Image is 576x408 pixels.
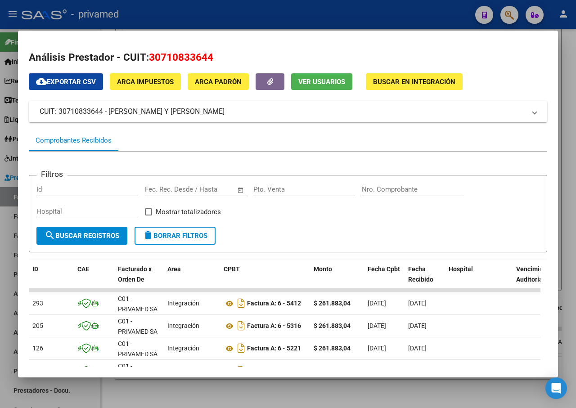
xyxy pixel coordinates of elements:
span: ARCA Impuestos [117,78,174,86]
strong: $ 261.883,04 [314,300,351,307]
i: Descargar documento [235,341,247,355]
button: ARCA Impuestos [110,73,181,90]
datatable-header-cell: Fecha Recibido [405,260,445,299]
span: Integración [167,300,199,307]
span: 126 [32,345,43,352]
span: Area [167,265,181,273]
button: Open calendar [236,185,246,195]
span: CAE [77,265,89,273]
span: ID [32,265,38,273]
h3: Filtros [36,168,67,180]
span: Buscar Registros [45,232,119,240]
span: Integración [167,345,199,352]
span: Monto [314,265,332,273]
datatable-header-cell: Monto [310,260,364,299]
input: Fecha inicio [145,185,181,193]
span: [DATE] [408,345,427,352]
strong: Factura A: 6 - 5316 [247,323,301,330]
span: Borrar Filtros [143,232,207,240]
button: Borrar Filtros [135,227,216,245]
strong: $ 261.883,04 [314,322,351,329]
span: ARCA Padrón [195,78,242,86]
span: Exportar CSV [36,78,96,86]
span: Integración [167,322,199,329]
mat-icon: search [45,230,55,241]
span: C01 - PRIVAMED SA [118,363,157,380]
mat-expansion-panel-header: CUIT: 30710833644 - [PERSON_NAME] Y [PERSON_NAME] [29,101,547,122]
button: Buscar Registros [36,227,127,245]
span: Mostrar totalizadores [156,206,221,217]
strong: Factura A: 6 - 5412 [247,300,301,307]
button: Exportar CSV [29,73,103,90]
i: Descargar documento [235,363,247,378]
datatable-header-cell: Hospital [445,260,513,299]
button: ARCA Padrón [188,73,249,90]
span: Facturado x Orden De [118,265,152,283]
div: Open Intercom Messenger [545,377,567,399]
span: [DATE] [368,300,386,307]
span: [DATE] [408,300,427,307]
datatable-header-cell: Facturado x Orden De [114,260,164,299]
span: C01 - PRIVAMED SA [118,340,157,358]
datatable-header-cell: Vencimiento Auditoría [513,260,553,299]
span: CPBT [224,265,240,273]
span: Hospital [449,265,473,273]
span: Fecha Recibido [408,265,433,283]
span: [DATE] [408,322,427,329]
strong: Factura A: 6 - 5221 [247,345,301,352]
span: Buscar en Integración [373,78,455,86]
span: 30710833644 [149,51,213,63]
datatable-header-cell: CPBT [220,260,310,299]
strong: $ 261.883,04 [314,345,351,352]
mat-panel-title: CUIT: 30710833644 - [PERSON_NAME] Y [PERSON_NAME] [40,106,526,117]
span: Ver Usuarios [298,78,345,86]
datatable-header-cell: CAE [74,260,114,299]
span: [DATE] [368,345,386,352]
datatable-header-cell: Area [164,260,220,299]
span: Vencimiento Auditoría [516,265,553,283]
span: Fecha Cpbt [368,265,400,273]
datatable-header-cell: Fecha Cpbt [364,260,405,299]
span: 205 [32,322,43,329]
span: C01 - PRIVAMED SA [118,295,157,313]
i: Descargar documento [235,296,247,310]
span: C01 - PRIVAMED SA [118,318,157,335]
mat-icon: delete [143,230,153,241]
h2: Análisis Prestador - CUIT: [29,50,547,65]
button: Buscar en Integración [366,73,463,90]
input: Fecha fin [189,185,233,193]
span: 293 [32,300,43,307]
datatable-header-cell: ID [29,260,74,299]
mat-icon: cloud_download [36,76,47,87]
div: Comprobantes Recibidos [36,135,112,146]
i: Descargar documento [235,318,247,333]
span: [DATE] [368,322,386,329]
button: Ver Usuarios [291,73,352,90]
